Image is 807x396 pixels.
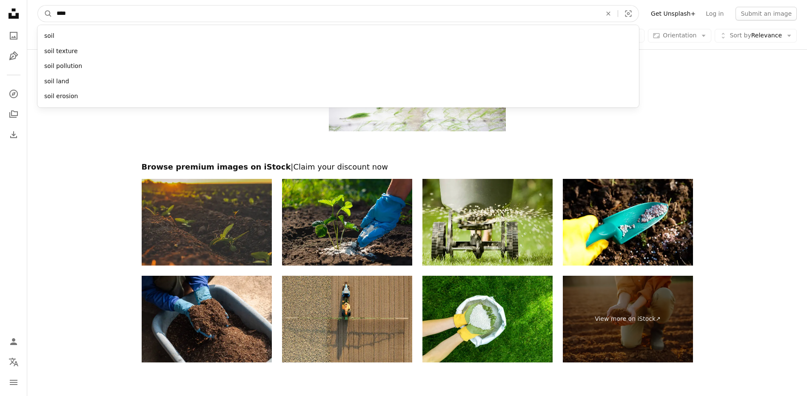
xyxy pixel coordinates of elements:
a: Get Unsplash+ [646,7,701,20]
div: soil erosion [37,89,639,104]
span: Orientation [663,32,696,39]
button: Menu [5,374,22,391]
a: Illustrations [5,48,22,65]
img: Fertilizer pellets spraying from spreader [422,179,553,266]
img: feeding lawn with granular fertilizer for perfect green grass [422,276,553,362]
a: Explore [5,85,22,102]
button: Clear [599,6,618,22]
span: | Claim your discount now [291,162,388,171]
button: Submit an image [736,7,797,20]
button: Sort byRelevance [715,29,797,42]
div: soil land [37,74,639,89]
div: soil [37,28,639,44]
img: Agricultural crops sprayer in a field seen from above [282,276,412,362]
span: Sort by [730,32,751,39]
div: soil texture [37,44,639,59]
button: Visual search [618,6,639,22]
a: Log in [701,7,729,20]
h2: Browse premium images on iStock [142,162,693,172]
img: Farmer hands holding an organic mixed rice husk before use as plant fertilizer. [142,276,272,362]
button: Language [5,354,22,371]
form: Find visuals sitewide [37,5,639,22]
button: Orientation [648,29,711,42]
img: Yellow gloved hand holding a green scoop with fertilizer [563,179,693,266]
a: Photos [5,27,22,44]
img: Young adult woman palm in a blue glove holding complex fertiliser granules for green small strawb... [282,179,412,266]
button: Search Unsplash [38,6,52,22]
a: Download History [5,126,22,143]
div: soil pollution [37,59,639,74]
a: Log in / Sign up [5,333,22,350]
img: Sprouted green young sunflower on organic soil in a sunset. Plants cultivation. Agriculture. [142,179,272,266]
span: Relevance [730,31,782,40]
a: Collections [5,106,22,123]
a: View more on iStock↗ [563,276,693,362]
a: Home — Unsplash [5,5,22,24]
